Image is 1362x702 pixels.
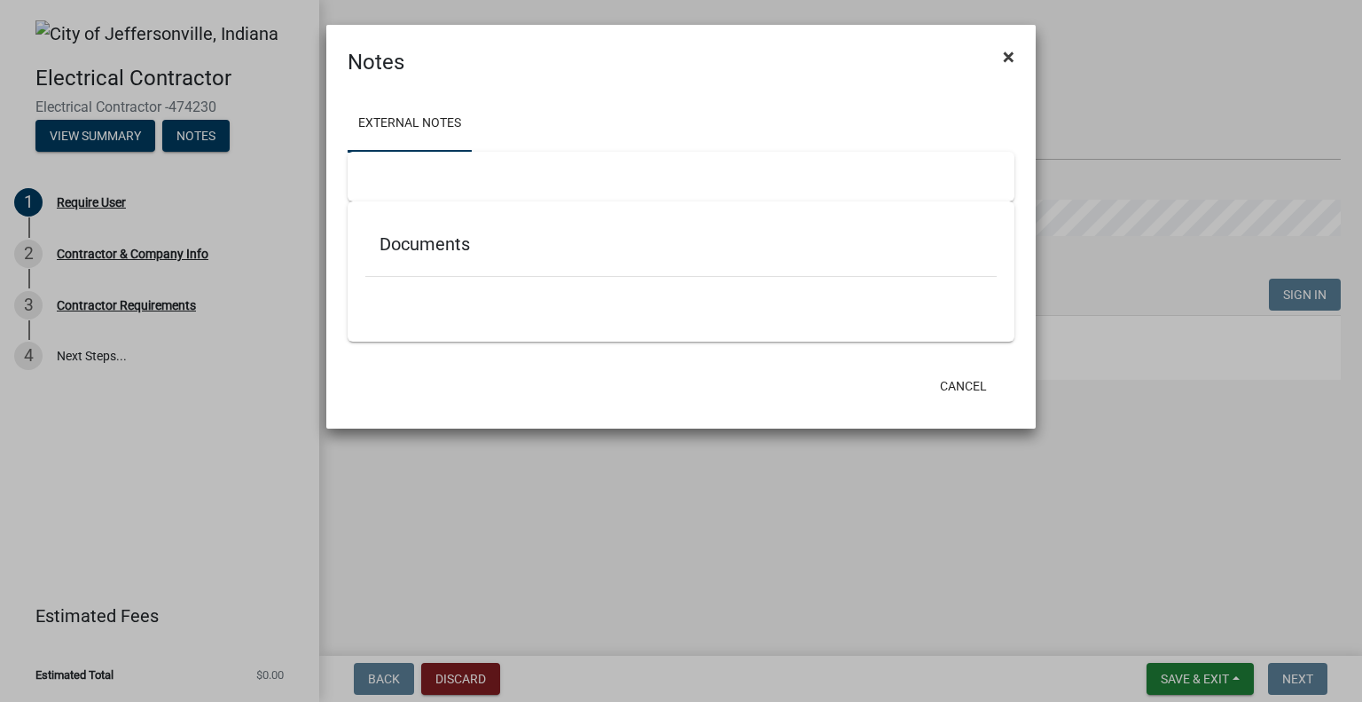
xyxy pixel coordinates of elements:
[348,46,404,78] h4: Notes
[348,96,472,153] a: External Notes
[989,32,1029,82] button: Close
[380,233,982,255] h5: Documents
[926,370,1001,402] button: Cancel
[1003,44,1014,69] span: ×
